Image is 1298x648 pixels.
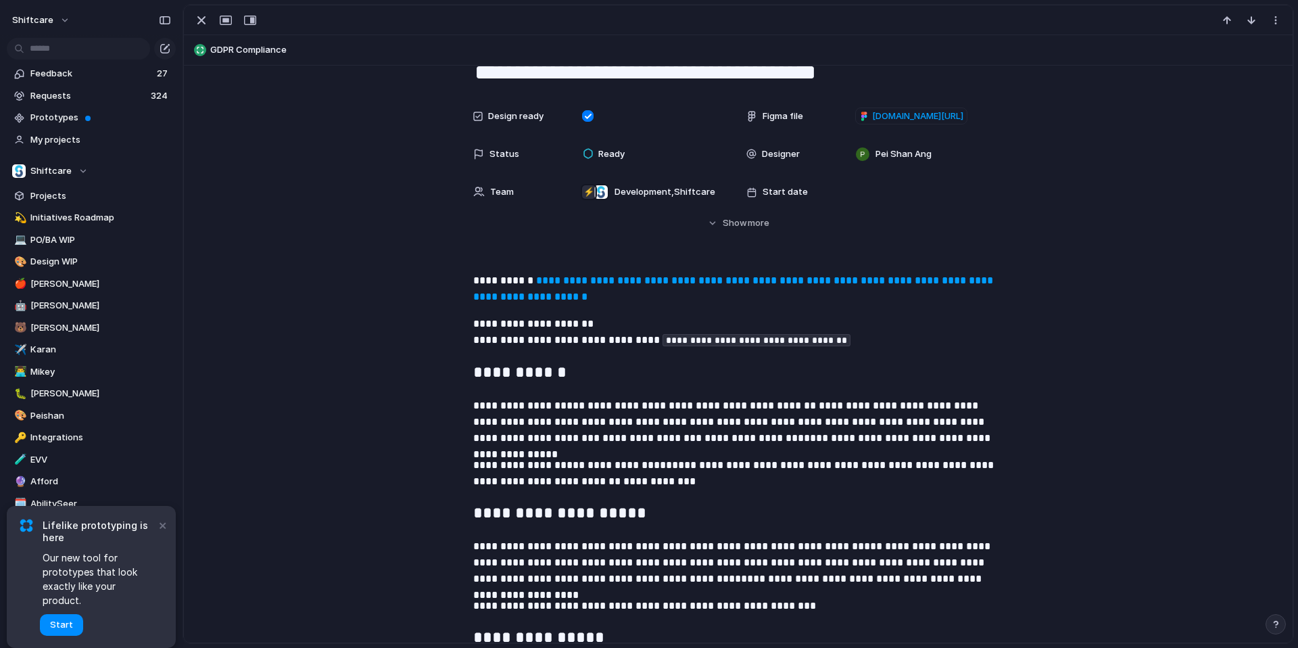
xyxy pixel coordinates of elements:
[7,296,176,316] a: 🤖[PERSON_NAME]
[12,431,26,444] button: 🔑
[7,384,176,404] a: 🐛[PERSON_NAME]
[30,277,171,291] span: [PERSON_NAME]
[14,430,24,446] div: 🔑
[7,86,176,106] a: Requests324
[489,147,519,161] span: Status
[7,64,176,84] a: Feedback27
[763,185,808,199] span: Start date
[12,475,26,488] button: 🔮
[12,211,26,225] button: 💫
[190,39,1287,61] button: GDPR Compliance
[30,299,171,313] span: [PERSON_NAME]
[473,211,1003,235] button: Showmore
[30,343,171,356] span: Karan
[7,274,176,294] a: 🍎[PERSON_NAME]
[14,342,24,358] div: ✈️
[855,108,967,125] a: [DOMAIN_NAME][URL]
[43,519,155,544] span: Lifelike prototyping is here
[7,427,176,448] a: 🔑Integrations
[7,450,176,470] a: 🧪EVV
[12,299,26,313] button: 🤖
[14,496,24,511] div: 🗓️
[30,365,171,379] span: Mikey
[30,164,72,178] span: Shiftcare
[14,276,24,292] div: 🍎
[30,409,171,423] span: Peishan
[50,618,73,632] span: Start
[7,108,176,128] a: Prototypes
[12,365,26,379] button: 👨‍💻
[12,343,26,356] button: ✈️
[30,233,171,247] span: PO/BA WIP
[30,67,153,80] span: Feedback
[490,185,514,199] span: Team
[12,387,26,400] button: 🐛
[723,216,747,230] span: Show
[151,89,170,103] span: 324
[763,110,803,123] span: Figma file
[14,474,24,490] div: 🔮
[7,406,176,426] a: 🎨Peishan
[748,216,769,230] span: more
[12,497,26,511] button: 🗓️
[7,252,176,272] a: 🎨Design WIP
[30,453,171,467] span: EVV
[7,471,176,492] a: 🔮Afford
[14,298,24,314] div: 🤖
[598,147,625,161] span: Ready
[30,111,171,124] span: Prototypes
[43,551,155,607] span: Our new tool for prototypes that look exactly like your product.
[12,277,26,291] button: 🍎
[14,364,24,379] div: 👨‍💻
[30,321,171,335] span: [PERSON_NAME]
[488,110,544,123] span: Design ready
[7,130,176,150] a: My projects
[12,453,26,467] button: 🧪
[30,387,171,400] span: [PERSON_NAME]
[762,147,800,161] span: Designer
[14,232,24,248] div: 💻
[12,321,26,335] button: 🐻
[615,185,715,199] span: Development , Shiftcare
[157,67,170,80] span: 27
[40,614,83,636] button: Start
[14,320,24,335] div: 🐻
[12,233,26,247] button: 💻
[7,186,176,206] a: Projects
[30,89,147,103] span: Requests
[7,318,176,338] a: 🐻[PERSON_NAME]
[7,208,176,228] a: 💫Initiatives Roadmap
[7,494,176,514] a: 🗓️AbilitySeer
[30,189,171,203] span: Projects
[30,475,171,488] span: Afford
[30,133,171,147] span: My projects
[7,362,176,382] a: 👨‍💻Mikey
[14,210,24,226] div: 💫
[14,408,24,423] div: 🎨
[210,43,1287,57] span: GDPR Compliance
[30,497,171,511] span: AbilitySeer
[14,452,24,467] div: 🧪
[875,147,932,161] span: Pei Shan Ang
[582,185,596,199] div: ⚡
[872,110,963,123] span: [DOMAIN_NAME][URL]
[6,9,77,31] button: shiftcare
[12,14,53,27] span: shiftcare
[7,230,176,250] a: 💻PO/BA WIP
[154,517,170,533] button: Dismiss
[12,255,26,269] button: 🎨
[30,431,171,444] span: Integrations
